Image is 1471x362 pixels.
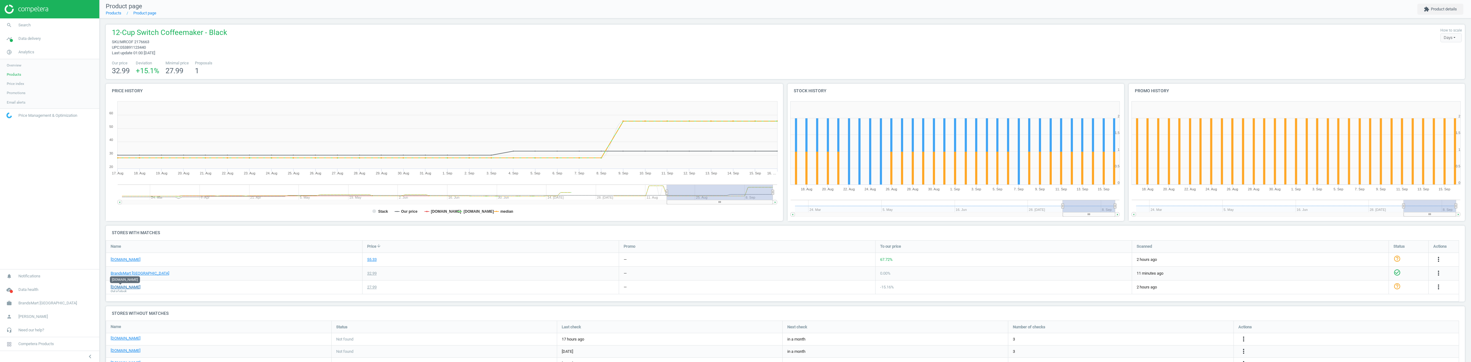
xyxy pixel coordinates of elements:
[624,257,627,262] div: —
[1227,187,1238,191] tspan: 26. Aug
[120,45,146,50] span: 053891123440
[7,81,24,86] span: Price index
[950,187,960,191] tspan: 1. Sep
[1137,257,1384,262] span: 2 hours ago
[165,67,183,75] span: 27.99
[111,284,140,290] a: [DOMAIN_NAME]
[134,171,145,175] tspan: 18. Aug
[683,171,695,175] tspan: 12. Sep
[1435,256,1442,263] i: more_vert
[5,5,48,14] img: ajHJNr6hYgQAAAAASUVORK5CYII=
[367,271,377,276] div: 32.99
[1458,114,1460,118] text: 2
[1269,187,1280,191] tspan: 30. Aug
[3,46,15,58] i: pie_chart_outlined
[880,285,894,289] span: -15.16 %
[1458,181,1460,185] text: 0
[1435,269,1442,277] button: more_vert
[1334,187,1344,191] tspan: 5. Sep
[332,171,343,175] tspan: 27. Aug
[112,40,120,44] span: sku :
[1115,131,1119,135] text: 1.5
[487,171,496,175] tspan: 3. Sep
[624,271,627,276] div: —
[1137,271,1384,276] span: 11 minutes ago
[1240,348,1247,356] button: more_vert
[465,171,474,175] tspan: 2. Sep
[195,67,199,75] span: 1
[111,336,140,341] a: [DOMAIN_NAME]
[18,300,77,306] span: BrandsMart [GEOGRAPHIC_DATA]
[1013,324,1045,330] span: Number of checks
[1376,187,1386,191] tspan: 9. Sep
[1240,335,1247,343] i: more_vert
[500,209,513,214] tspan: median
[18,314,48,319] span: [PERSON_NAME]
[18,327,44,333] span: Need our help?
[367,244,376,249] span: Price
[787,324,807,330] span: Next check
[1355,187,1365,191] tspan: 7. Sep
[6,112,12,118] img: wGWNvw8QSZomAAAAABJRU5ErkJggg==
[562,324,581,330] span: Last check
[195,60,212,66] span: Proposals
[376,171,387,175] tspan: 29. Aug
[1435,283,1442,291] button: more_vert
[288,171,299,175] tspan: 25. Aug
[111,257,140,262] a: [DOMAIN_NAME]
[705,171,717,175] tspan: 13. Sep
[574,171,584,175] tspan: 7. Sep
[18,287,38,292] span: Data health
[1424,6,1429,12] i: extension
[420,171,431,175] tspan: 31. Aug
[109,165,113,169] text: 20
[1439,187,1450,191] tspan: 15. Sep
[222,171,233,175] tspan: 22. Aug
[443,171,452,175] tspan: 1. Sep
[1393,283,1401,290] i: help_outline
[112,171,123,175] tspan: 17. Aug
[1440,33,1462,42] div: Days
[82,352,98,360] button: chevron_left
[1115,164,1119,168] text: 0.5
[86,353,94,360] i: chevron_left
[401,209,418,214] tspan: Our price
[928,187,940,191] tspan: 30. Aug
[1013,349,1015,354] span: 3
[110,276,140,283] div: [DOMAIN_NAME]
[18,273,40,279] span: Notifications
[106,2,142,10] span: Product page
[801,187,812,191] tspan: 18. Aug
[1163,187,1174,191] tspan: 20. Aug
[431,209,461,214] tspan: [DOMAIN_NAME]
[7,100,25,105] span: Email alerts
[106,306,1465,321] h4: Stores without matches
[749,171,761,175] tspan: 15. Sep
[1396,187,1408,191] tspan: 11. Sep
[1013,337,1015,342] span: 3
[109,125,113,128] text: 50
[112,28,227,39] span: 12-Cup Switch Coffeemaker - Black
[398,171,409,175] tspan: 30. Aug
[7,90,25,95] span: Promotions
[1248,187,1259,191] tspan: 28. Aug
[18,341,54,347] span: Competera Products
[336,349,353,354] span: Not found
[120,40,149,44] span: MRCOF 2176663
[1291,187,1301,191] tspan: 1. Sep
[1055,187,1067,191] tspan: 11. Sep
[310,171,321,175] tspan: 26. Aug
[3,33,15,44] i: timeline
[106,226,1465,240] h4: Stores with matches
[1440,28,1462,33] label: How to scale
[880,271,891,276] span: 0.00 %
[822,187,833,191] tspan: 20. Aug
[1205,187,1217,191] tspan: 24. Aug
[1184,187,1195,191] tspan: 22. Aug
[18,49,34,55] span: Analytics
[1393,255,1401,262] i: help_outline
[266,171,277,175] tspan: 24. Aug
[865,187,876,191] tspan: 24. Aug
[1118,148,1119,151] text: 1
[1435,256,1442,264] button: more_vert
